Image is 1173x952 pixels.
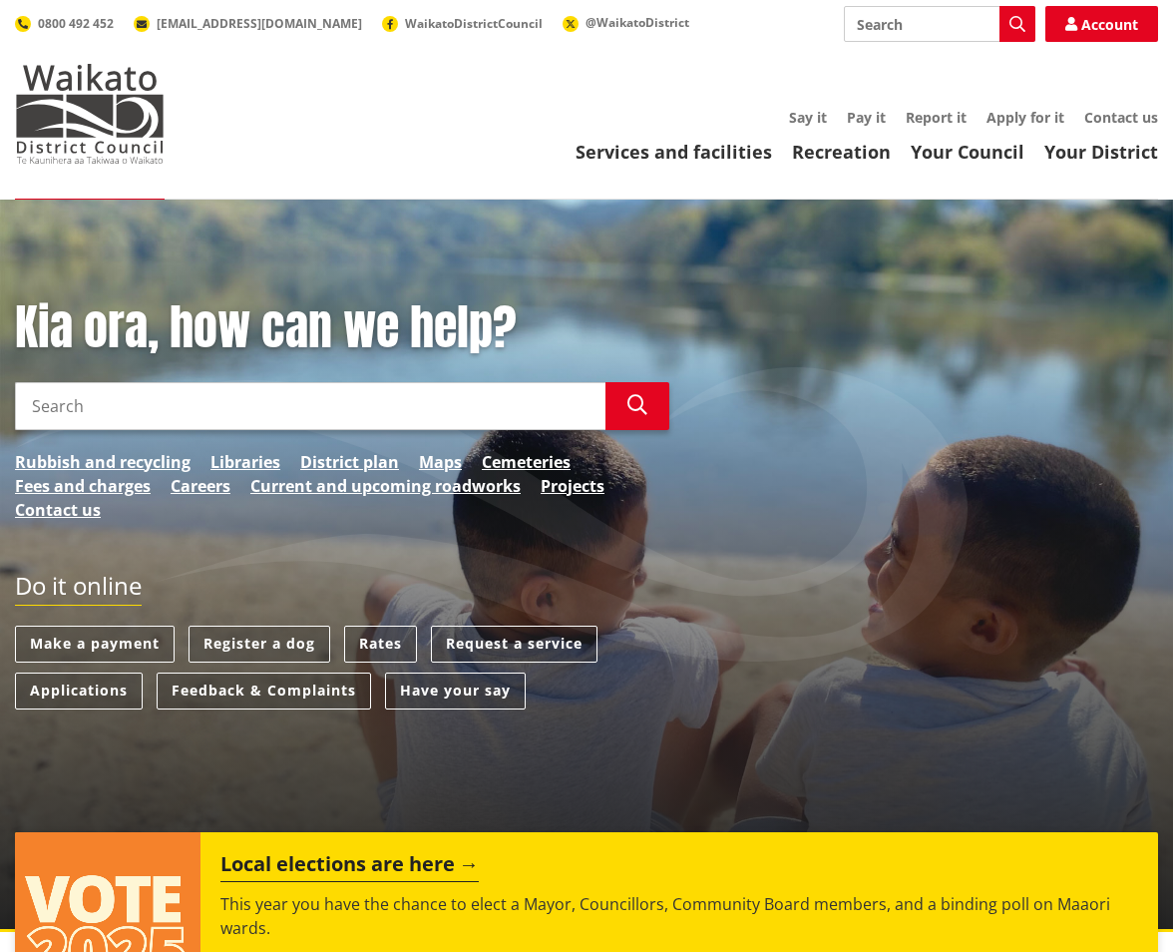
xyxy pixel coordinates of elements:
a: Recreation [792,140,891,164]
input: Search input [844,6,1035,42]
a: Rates [344,626,417,663]
a: District plan [300,450,399,474]
img: Waikato District Council - Te Kaunihera aa Takiwaa o Waikato [15,64,165,164]
h2: Do it online [15,572,142,607]
a: Pay it [847,108,886,127]
a: Register a dog [189,626,330,663]
input: Search input [15,382,605,430]
span: [EMAIL_ADDRESS][DOMAIN_NAME] [157,15,362,32]
a: Applications [15,673,143,710]
p: This year you have the chance to elect a Mayor, Councillors, Community Board members, and a bindi... [220,892,1138,940]
a: Feedback & Complaints [157,673,371,710]
h1: Kia ora, how can we help? [15,299,669,357]
span: WaikatoDistrictCouncil [405,15,543,32]
a: Fees and charges [15,474,151,498]
a: Say it [789,108,827,127]
a: @WaikatoDistrict [563,14,689,31]
a: [EMAIL_ADDRESS][DOMAIN_NAME] [134,15,362,32]
h2: Local elections are here [220,852,479,882]
span: 0800 492 452 [38,15,114,32]
a: WaikatoDistrictCouncil [382,15,543,32]
a: Apply for it [986,108,1064,127]
a: Cemeteries [482,450,571,474]
a: 0800 492 452 [15,15,114,32]
a: Careers [171,474,230,498]
a: Make a payment [15,626,175,663]
a: Contact us [1084,108,1158,127]
a: Have your say [385,673,526,710]
a: Projects [541,474,604,498]
a: Rubbish and recycling [15,450,191,474]
a: Libraries [210,450,280,474]
a: Your Council [911,140,1024,164]
a: Report it [906,108,967,127]
a: Current and upcoming roadworks [250,474,521,498]
a: Maps [419,450,462,474]
a: Your District [1044,140,1158,164]
span: @WaikatoDistrict [586,14,689,31]
a: Request a service [431,626,597,663]
a: Contact us [15,498,101,522]
a: Account [1045,6,1158,42]
a: Services and facilities [576,140,772,164]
